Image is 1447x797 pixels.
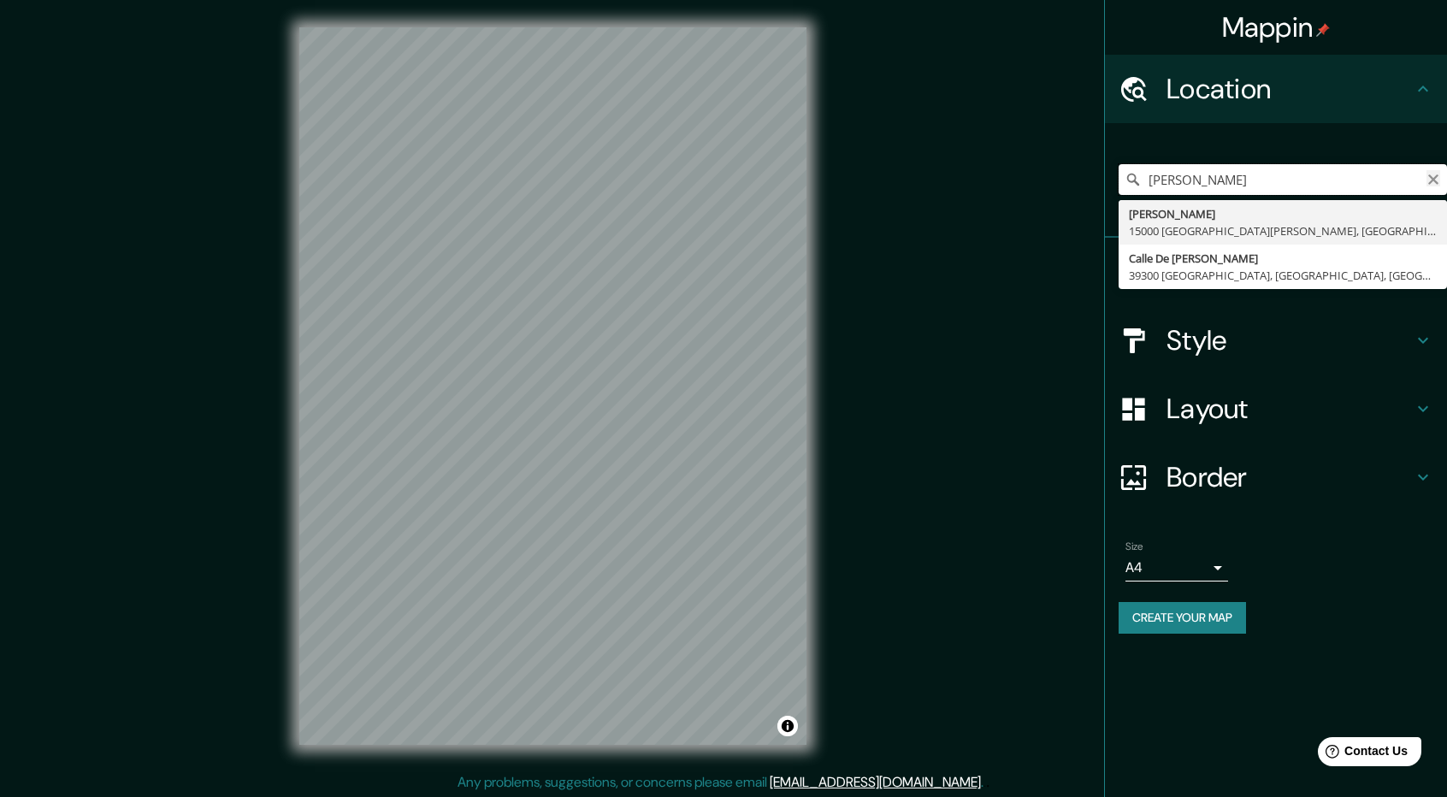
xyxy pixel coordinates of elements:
h4: Border [1166,460,1413,494]
div: Layout [1105,375,1447,443]
input: Pick your city or area [1119,164,1447,195]
div: Location [1105,55,1447,123]
div: Border [1105,443,1447,511]
h4: Location [1166,72,1413,106]
p: Any problems, suggestions, or concerns please email . [458,772,983,793]
div: Style [1105,306,1447,375]
h4: Mappin [1222,10,1331,44]
div: 39300 [GEOGRAPHIC_DATA], [GEOGRAPHIC_DATA], [GEOGRAPHIC_DATA] [1129,267,1437,284]
div: A4 [1125,554,1228,582]
button: Create your map [1119,602,1246,634]
h4: Pins [1166,255,1413,289]
canvas: Map [299,27,806,745]
a: [EMAIL_ADDRESS][DOMAIN_NAME] [770,773,981,791]
div: [PERSON_NAME] [1129,205,1437,222]
img: pin-icon.png [1316,23,1330,37]
button: Toggle attribution [777,716,798,736]
div: Calle De [PERSON_NAME] [1129,250,1437,267]
div: . [983,772,986,793]
div: Pins [1105,238,1447,306]
div: . [986,772,989,793]
label: Size [1125,540,1143,554]
h4: Layout [1166,392,1413,426]
iframe: Help widget launcher [1295,730,1428,778]
button: Clear [1426,170,1440,186]
h4: Style [1166,323,1413,357]
div: 15000 [GEOGRAPHIC_DATA][PERSON_NAME], [GEOGRAPHIC_DATA], [GEOGRAPHIC_DATA] [1129,222,1437,239]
